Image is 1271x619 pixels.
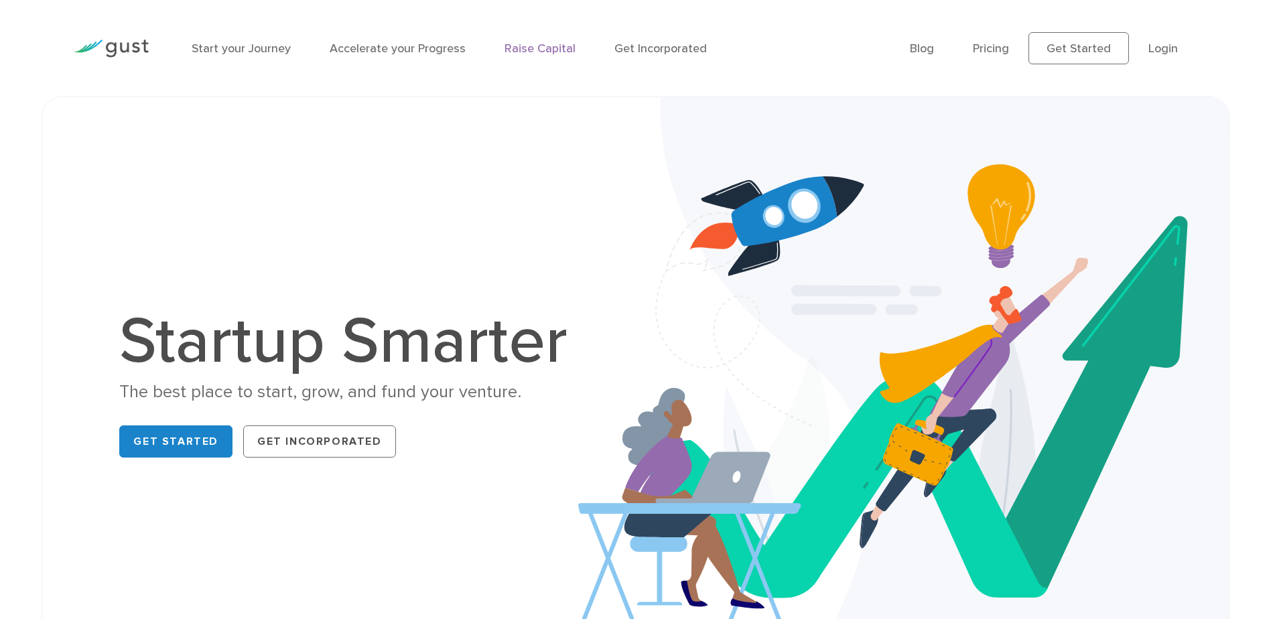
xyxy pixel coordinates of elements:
h1: Startup Smarter [119,309,582,374]
a: Get Incorporated [614,42,707,56]
div: The best place to start, grow, and fund your venture. [119,381,582,404]
a: Blog [910,42,934,56]
a: Get Started [1028,32,1129,64]
a: Get Incorporated [243,425,396,458]
a: Pricing [973,42,1009,56]
img: Gust Logo [74,40,149,58]
a: Raise Capital [505,42,576,56]
a: Login [1148,42,1178,56]
a: Start your Journey [192,42,291,56]
a: Accelerate your Progress [330,42,466,56]
a: Get Started [119,425,232,458]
